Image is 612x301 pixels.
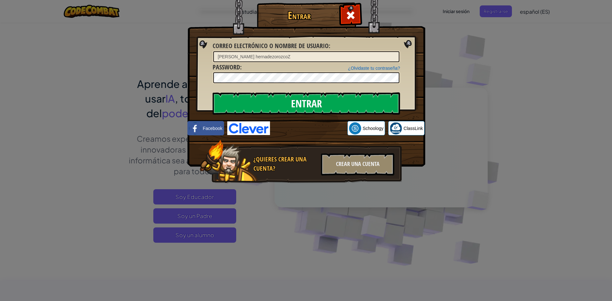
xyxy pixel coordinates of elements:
img: clever-logo-blue.png [227,121,270,135]
span: Password [213,63,240,71]
img: facebook_small.png [189,122,201,134]
a: ¿Olvidaste tu contraseña? [348,66,400,71]
div: ¿Quieres crear una cuenta? [253,155,317,173]
div: Crear una cuenta [321,153,394,176]
label: : [213,41,330,51]
h1: Entrar [259,10,340,21]
span: Schoology [363,125,383,132]
span: Facebook [203,125,222,132]
span: ClassLink [404,125,423,132]
img: schoology.png [349,122,361,134]
img: classlink-logo-small.png [390,122,402,134]
iframe: Botón Iniciar sesión con Google [270,121,347,135]
input: Entrar [213,92,400,115]
span: Correo electrónico o nombre de usuario [213,41,329,50]
label: : [213,63,242,72]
